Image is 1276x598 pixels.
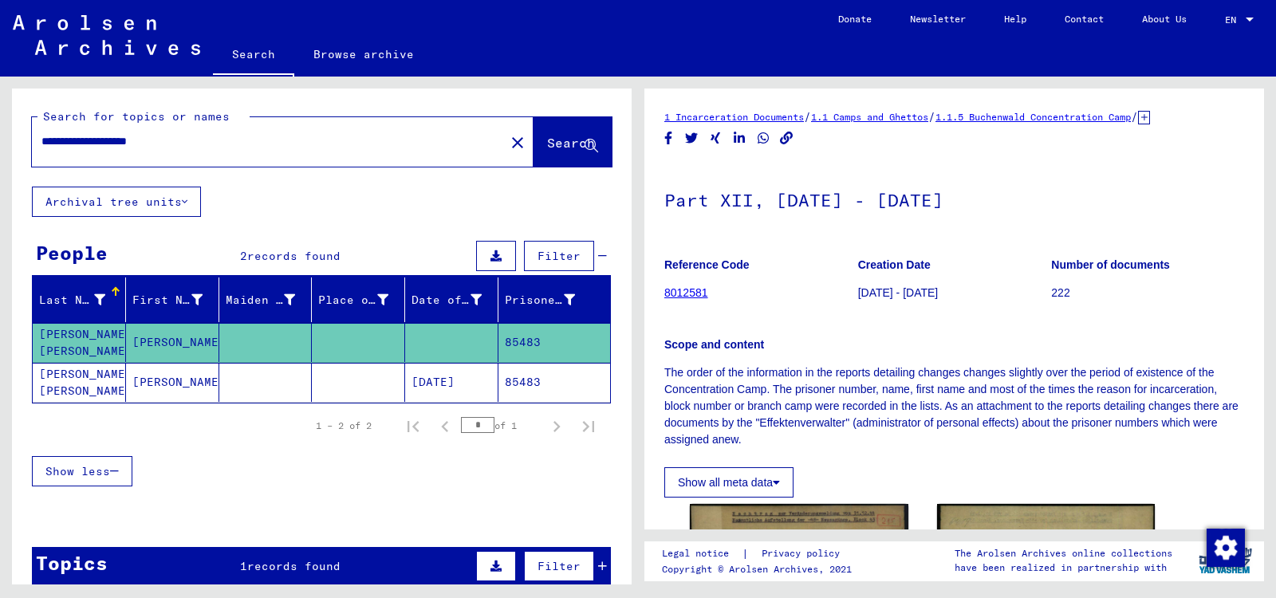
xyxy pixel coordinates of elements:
button: Share on WhatsApp [755,128,772,148]
div: People [36,238,108,267]
div: of 1 [461,418,541,433]
div: Prisoner # [505,292,575,309]
span: Search [547,135,595,151]
span: EN [1225,14,1243,26]
button: Share on Xing [707,128,724,148]
a: Browse archive [294,35,433,73]
mat-icon: close [508,133,527,152]
p: The order of the information in the reports detailing changes changes slightly over the period of... [664,364,1244,448]
button: Copy link [778,128,795,148]
span: / [928,109,935,124]
button: Archival tree units [32,187,201,217]
div: Maiden Name [226,292,296,309]
mat-header-cell: First Name [126,277,219,322]
mat-header-cell: Date of Birth [405,277,498,322]
a: 1.1 Camps and Ghettos [811,111,928,123]
div: Last Name [39,292,105,309]
span: 2 [240,249,247,263]
button: Clear [502,126,534,158]
p: have been realized in partnership with [955,561,1172,575]
div: Prisoner # [505,287,595,313]
div: Date of Birth [412,287,502,313]
div: 1 – 2 of 2 [316,419,372,433]
div: Date of Birth [412,292,482,309]
b: Scope and content [664,338,764,351]
button: Share on Twitter [683,128,700,148]
button: Share on LinkedIn [731,128,748,148]
div: First Name [132,287,223,313]
a: 1.1.5 Buchenwald Concentration Camp [935,111,1131,123]
a: 1 Incarceration Documents [664,111,804,123]
mat-cell: [PERSON_NAME] [126,323,219,362]
span: Filter [538,249,581,263]
b: Reference Code [664,258,750,271]
span: records found [247,559,341,573]
span: Filter [538,559,581,573]
p: Copyright © Arolsen Archives, 2021 [662,562,859,576]
mat-cell: [PERSON_NAME] [PERSON_NAME] [33,323,126,362]
mat-header-cell: Place of Birth [312,277,405,322]
b: Creation Date [858,258,931,271]
div: Maiden Name [226,287,316,313]
div: Topics [36,549,108,577]
button: Filter [524,551,594,581]
a: Search [213,35,294,77]
b: Number of documents [1051,258,1170,271]
span: / [804,109,811,124]
a: Privacy policy [749,545,859,562]
span: / [1131,109,1138,124]
img: Arolsen_neg.svg [13,15,200,55]
mat-cell: [PERSON_NAME] [PERSON_NAME] [33,363,126,402]
mat-cell: 85483 [498,323,610,362]
mat-header-cell: Last Name [33,277,126,322]
div: Place of Birth [318,287,408,313]
button: Share on Facebook [660,128,677,148]
p: The Arolsen Archives online collections [955,546,1172,561]
button: First page [397,410,429,442]
div: | [662,545,859,562]
div: Last Name [39,287,125,313]
span: records found [247,249,341,263]
h1: Part XII, [DATE] - [DATE] [664,163,1244,234]
button: Show less [32,456,132,486]
button: Next page [541,410,573,442]
button: Filter [524,241,594,271]
button: Last page [573,410,605,442]
button: Previous page [429,410,461,442]
mat-header-cell: Prisoner # [498,277,610,322]
mat-cell: [DATE] [405,363,498,402]
a: Legal notice [662,545,742,562]
div: First Name [132,292,203,309]
p: 222 [1051,285,1244,301]
p: [DATE] - [DATE] [858,285,1051,301]
span: Show less [45,464,110,478]
mat-header-cell: Maiden Name [219,277,313,322]
mat-cell: 85483 [498,363,610,402]
img: yv_logo.png [1195,541,1255,580]
button: Show all meta data [664,467,794,498]
div: Place of Birth [318,292,388,309]
a: 8012581 [664,286,708,299]
span: 1 [240,559,247,573]
img: Change consent [1207,529,1245,567]
mat-label: Search for topics or names [43,109,230,124]
button: Search [534,117,612,167]
mat-cell: [PERSON_NAME] [126,363,219,402]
